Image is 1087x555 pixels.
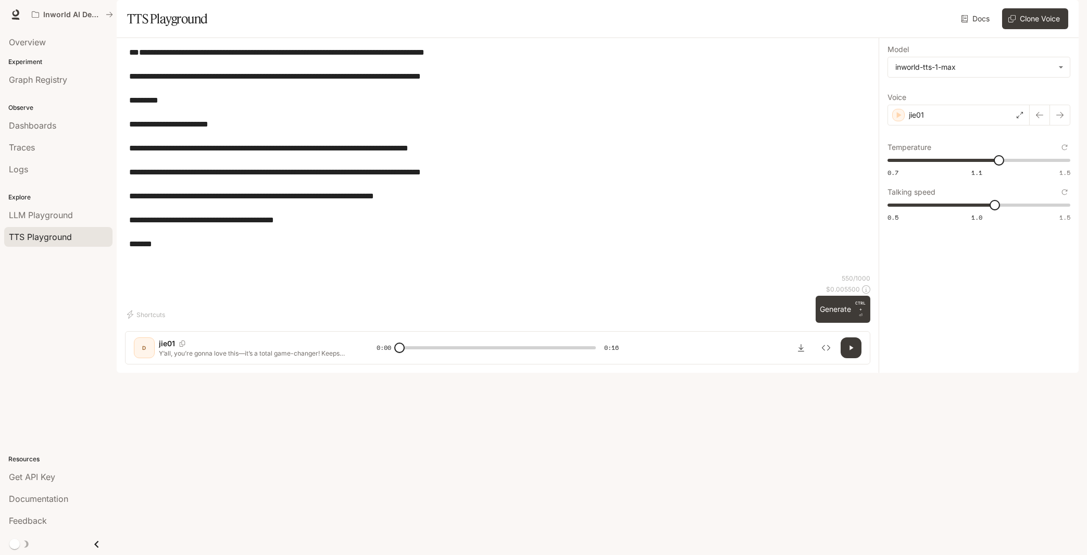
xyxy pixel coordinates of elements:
p: CTRL + [855,300,866,312]
span: 0:16 [604,343,619,353]
button: Download audio [791,337,811,358]
div: inworld-tts-1-max [888,57,1070,77]
div: D [136,339,153,356]
h1: TTS Playground [127,8,208,29]
a: Docs [959,8,994,29]
span: 0.5 [888,213,898,222]
p: 550 / 1000 [842,274,870,283]
span: 1.5 [1059,213,1070,222]
div: inworld-tts-1-max [895,62,1053,72]
p: Voice [888,94,906,101]
p: Talking speed [888,188,935,196]
button: Copy Voice ID [175,340,190,347]
span: 1.1 [971,168,982,177]
p: Inworld AI Demos [43,10,102,19]
p: ⏎ [855,300,866,319]
button: Reset to default [1059,142,1070,153]
p: Temperature [888,144,931,151]
p: jie01 [909,110,924,120]
button: GenerateCTRL +⏎ [816,296,870,323]
span: 1.5 [1059,168,1070,177]
button: Shortcuts [125,306,169,323]
button: All workspaces [27,4,118,25]
p: jie01 [159,338,175,349]
span: 0.7 [888,168,898,177]
span: 0:00 [377,343,391,353]
p: Model [888,46,909,53]
button: Clone Voice [1002,8,1068,29]
p: Y’all, you’re gonna love this—it’s a total game-changer! Keeps your phone steady at any angle, no... [159,349,352,358]
button: Inspect [816,337,836,358]
button: Reset to default [1059,186,1070,198]
p: $ 0.005500 [826,285,860,294]
span: 1.0 [971,213,982,222]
